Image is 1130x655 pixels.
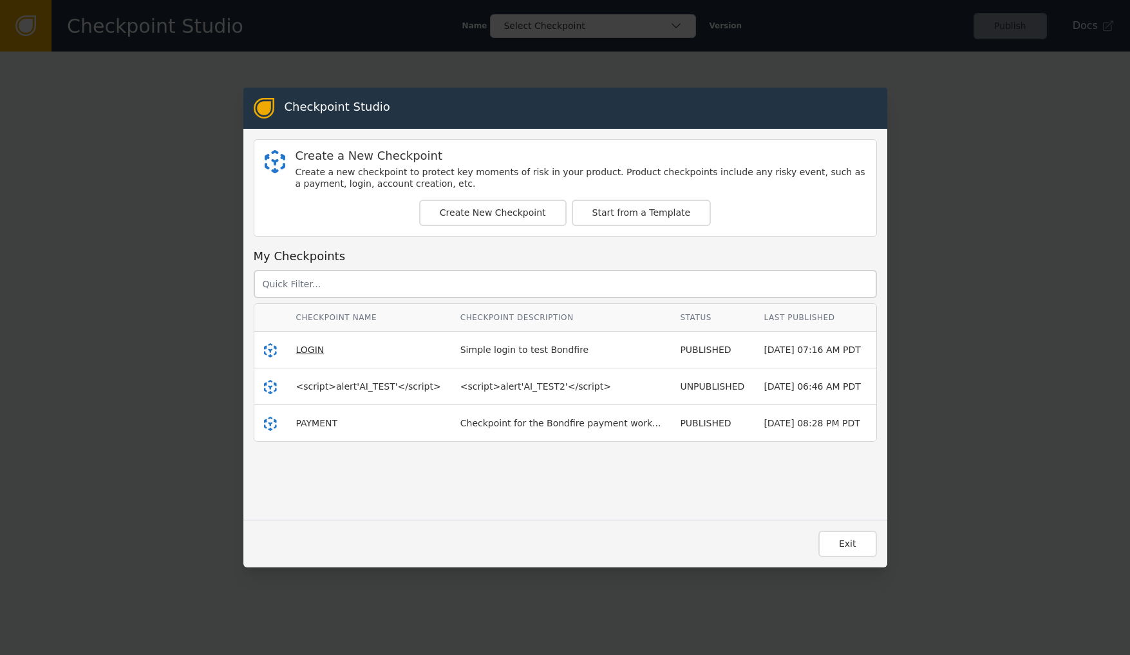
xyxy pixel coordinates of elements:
button: Create New Checkpoint [419,200,567,226]
input: Quick Filter... [254,270,877,298]
button: Exit [818,531,877,557]
div: Checkpoint Studio [285,98,390,119]
th: Checkpoint Description [451,304,671,332]
div: PUBLISHED [680,343,744,357]
div: [DATE] 08:28 PM PDT [764,417,860,430]
div: Create a New Checkpoint [296,150,866,162]
th: Actions [871,304,927,332]
th: Status [670,304,754,332]
div: Create a new checkpoint to protect key moments of risk in your product. Product checkpoints inclu... [296,167,866,189]
span: <script>alert'AI_TEST'</script> [296,381,441,392]
div: [DATE] 06:46 AM PDT [764,380,860,394]
div: Checkpoint for the Bondfire payment work... [460,417,661,430]
th: Last Published [754,304,870,332]
button: Start from a Template [572,200,711,226]
th: Checkpoint Name [287,304,451,332]
div: UNPUBLISHED [680,380,744,394]
div: My Checkpoints [254,247,877,265]
div: [DATE] 07:16 AM PDT [764,343,860,357]
div: PUBLISHED [680,417,744,430]
span: <script>alert'AI_TEST2'</script> [460,381,611,392]
span: LOGIN [296,345,325,355]
span: Simple login to test Bondfire [460,345,589,355]
span: PAYMENT [296,418,338,428]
